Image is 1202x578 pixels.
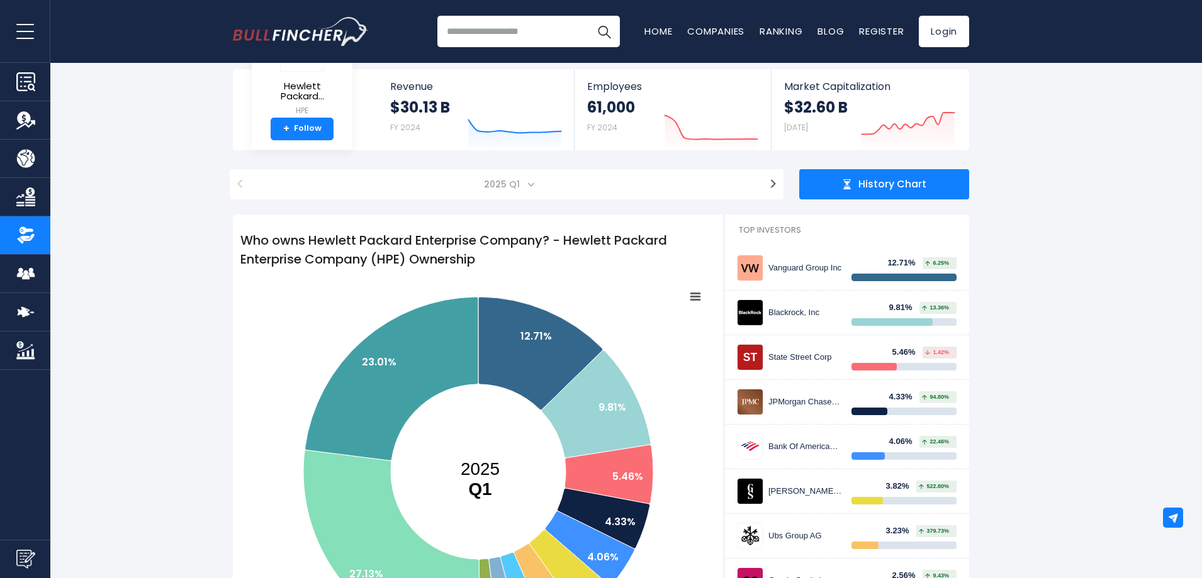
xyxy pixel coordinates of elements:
[763,169,784,199] button: >
[772,69,968,150] a: Market Capitalization $32.60 B [DATE]
[588,16,620,47] button: Search
[886,526,917,536] div: 3.23%
[644,25,672,38] a: Home
[16,226,35,245] img: Ownership
[233,17,368,46] a: Go to homepage
[598,400,626,414] text: 9.81%
[605,514,636,529] text: 4.33%
[768,486,842,497] div: [PERSON_NAME] [PERSON_NAME] Group Inc
[687,25,744,38] a: Companies
[479,175,527,193] span: 2025 Q1
[587,122,617,133] small: FY 2024
[587,550,619,564] text: 4.06%
[468,479,491,499] tspan: Q1
[925,350,949,355] span: 1.42%
[768,263,842,274] div: Vanguard Group Inc
[922,394,949,400] span: 94.80%
[768,531,842,542] div: Ubs Group AG
[784,81,955,92] span: Market Capitalization
[271,118,334,140] a: +Follow
[262,81,342,102] span: Hewlett Packard...
[612,469,643,484] text: 5.46%
[760,25,802,38] a: Ranking
[768,397,842,408] div: JPMorgan Chase & CO
[768,442,842,452] div: Bank Of America Corp /de
[768,352,842,363] div: State Street Corp
[283,123,289,135] strong: +
[261,29,343,118] a: Hewlett Packard... HPE
[575,69,770,150] a: Employees 61,000 FY 2024
[233,17,369,46] img: Bullfincher logo
[390,81,562,92] span: Revenue
[784,97,848,117] strong: $32.60 B
[842,179,852,189] img: history chart
[919,528,949,534] span: 379.73%
[784,122,808,133] small: [DATE]
[520,329,552,343] text: 12.71%
[919,484,949,489] span: 522.80%
[889,436,920,447] div: 4.06%
[919,16,969,47] a: Login
[889,303,920,313] div: 9.81%
[925,260,949,266] span: 6.25%
[461,459,500,499] text: 2025
[922,305,949,311] span: 13.36%
[587,81,758,92] span: Employees
[886,481,917,492] div: 3.82%
[922,439,949,445] span: 22.46%
[889,392,920,403] div: 4.33%
[859,25,904,38] a: Register
[587,97,635,117] strong: 61,000
[817,25,844,38] a: Blog
[390,97,450,117] strong: $30.13 B
[390,122,420,133] small: FY 2024
[362,355,396,369] text: 23.01%
[233,223,724,276] h1: Who owns Hewlett Packard Enterprise Company? - Hewlett Packard Enterprise Company (HPE) Ownership
[378,69,575,150] a: Revenue $30.13 B FY 2024
[887,258,923,269] div: 12.71%
[892,347,923,358] div: 5.46%
[858,178,926,191] span: History Chart
[230,169,250,199] button: <
[768,308,842,318] div: Blackrock, Inc
[262,105,342,116] small: HPE
[257,169,756,199] span: 2025 Q1
[724,214,969,246] h2: Top Investors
